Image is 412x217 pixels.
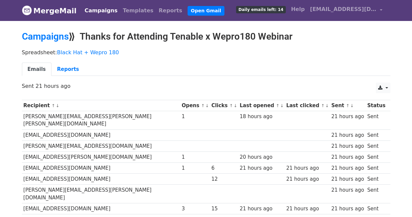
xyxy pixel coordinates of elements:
td: Sent [366,140,387,151]
span: [EMAIL_ADDRESS][DOMAIN_NAME] [310,5,376,13]
div: 21 hours ago [286,205,328,213]
td: Sent [366,185,387,203]
p: Spreadsheet: [22,49,390,56]
th: Clicks [210,100,238,111]
div: 12 [211,175,237,183]
div: 21 hours ago [331,113,364,120]
a: Reports [156,4,185,17]
a: Black Hat + Wepro 180 [57,49,119,56]
a: ↑ [276,103,280,108]
th: Last opened [238,100,285,111]
td: Sent [366,163,387,174]
div: 1 [182,164,208,172]
div: 20 hours ago [240,153,283,161]
div: 21 hours ago [286,175,328,183]
td: [EMAIL_ADDRESS][DOMAIN_NAME] [22,163,180,174]
td: [PERSON_NAME][EMAIL_ADDRESS][DOMAIN_NAME] [22,140,180,151]
td: Sent [366,151,387,162]
div: 18 hours ago [240,113,283,120]
td: [PERSON_NAME][EMAIL_ADDRESS][PERSON_NAME][PERSON_NAME][DOMAIN_NAME] [22,111,180,130]
a: Campaigns [22,31,69,42]
a: ↓ [56,103,59,108]
div: 21 hours ago [331,131,364,139]
p: Sent 21 hours ago [22,83,390,90]
a: MergeMail [22,4,77,18]
div: 21 hours ago [331,175,364,183]
a: Daily emails left: 14 [233,3,288,16]
td: Sent [366,203,387,214]
div: 21 hours ago [331,186,364,194]
a: Open Gmail [188,6,224,16]
th: Last clicked [285,100,330,111]
td: [EMAIL_ADDRESS][DOMAIN_NAME] [22,129,180,140]
a: Campaigns [82,4,120,17]
td: [EMAIL_ADDRESS][PERSON_NAME][DOMAIN_NAME] [22,151,180,162]
div: 1 [182,153,208,161]
div: 21 hours ago [240,205,283,213]
a: ↓ [350,103,354,108]
a: ↑ [51,103,55,108]
a: Emails [22,63,51,76]
div: 21 hours ago [286,164,328,172]
div: 21 hours ago [331,205,364,213]
h2: ⟫ Thanks for Attending Tenable x Wepro180 Webinar [22,31,390,42]
div: 21 hours ago [331,142,364,150]
span: Daily emails left: 14 [236,6,286,13]
a: ↓ [325,103,329,108]
a: Reports [51,63,85,76]
td: Sent [366,111,387,130]
th: Status [366,100,387,111]
th: Recipient [22,100,180,111]
th: Opens [180,100,210,111]
div: 21 hours ago [331,164,364,172]
td: Sent [366,174,387,185]
a: ↓ [205,103,209,108]
td: [EMAIL_ADDRESS][DOMAIN_NAME] [22,203,180,214]
a: Templates [120,4,156,17]
td: [PERSON_NAME][EMAIL_ADDRESS][PERSON_NAME][DOMAIN_NAME] [22,185,180,203]
th: Sent [330,100,366,111]
td: [EMAIL_ADDRESS][DOMAIN_NAME] [22,174,180,185]
div: 21 hours ago [240,164,283,172]
div: 15 [211,205,237,213]
div: 3 [182,205,208,213]
div: 21 hours ago [331,153,364,161]
a: Help [288,3,307,16]
div: 1 [182,113,208,120]
a: ↑ [201,103,205,108]
td: Sent [366,129,387,140]
a: ↓ [280,103,284,108]
a: [EMAIL_ADDRESS][DOMAIN_NAME] [307,3,385,18]
a: ↑ [346,103,350,108]
a: ↑ [229,103,233,108]
div: 6 [211,164,237,172]
a: ↑ [321,103,325,108]
a: ↓ [234,103,237,108]
img: MergeMail logo [22,5,32,15]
